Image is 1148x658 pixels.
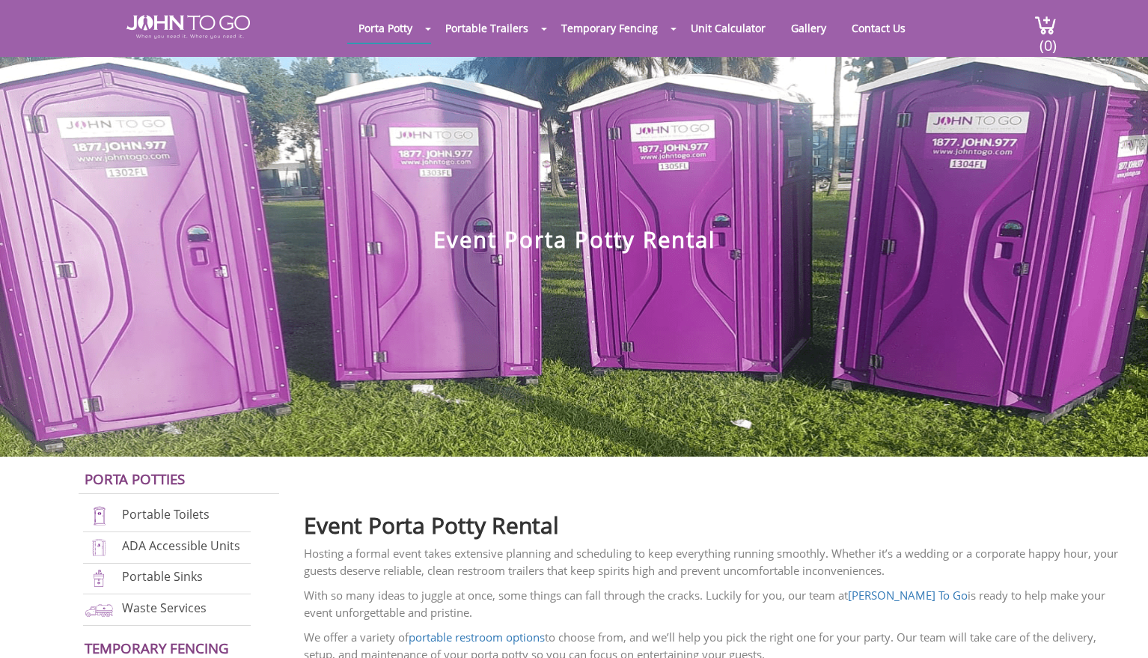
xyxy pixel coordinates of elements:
h2: Event Porta Potty Rental [304,505,1126,537]
span: (0) [1039,23,1057,55]
a: portable restroom options [409,630,545,645]
img: portable-toilets-new.png [83,506,115,526]
img: portable-sinks-new.png [83,568,115,588]
img: ADA-units-new.png [83,537,115,558]
a: Porta Potties [85,469,185,488]
a: Portable Sinks [122,569,203,585]
a: Porta Potty [347,13,424,43]
a: Waste Services [122,600,207,616]
span: Hosting a formal event takes extensive planning and scheduling to keep everything running smoothl... [304,546,1118,578]
a: ADA Accessible Units [122,537,240,554]
a: Contact Us [840,13,917,43]
img: JOHN to go [126,15,250,39]
img: cart a [1034,15,1057,35]
a: Portable Toilets [122,507,210,523]
a: Unit Calculator [680,13,777,43]
button: Live Chat [1088,598,1148,658]
img: waste-services-new.png [83,600,115,620]
a: Portable Trailers [434,13,540,43]
a: Temporary Fencing [85,639,229,657]
a: [PERSON_NAME] To Go [848,588,968,603]
span: With so many ideas to juggle at once, some things can fall through the cracks. Luckily for you, o... [304,588,1105,620]
a: Temporary Fencing [550,13,669,43]
a: Gallery [780,13,837,43]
